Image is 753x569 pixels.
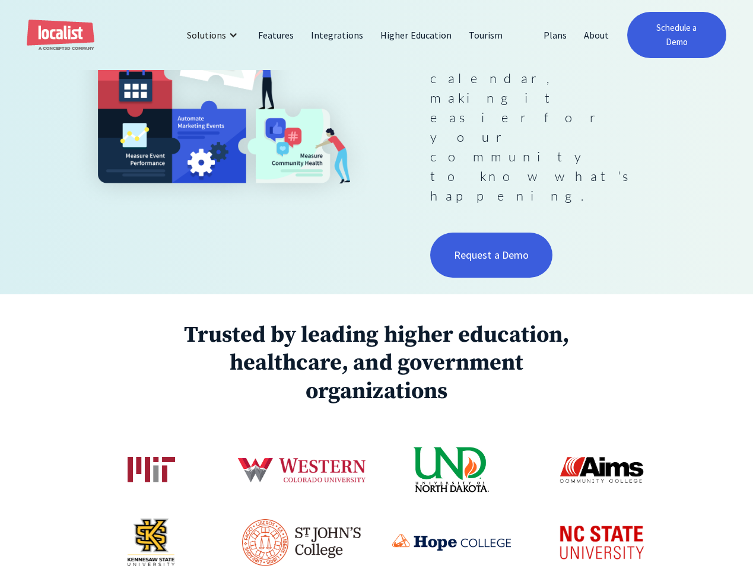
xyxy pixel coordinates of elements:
img: Western Colorado University logo [235,433,367,508]
img: Hope College logo [392,534,511,551]
a: Integrations [303,21,372,49]
img: Massachusetts Institute of Technology logo [128,457,175,484]
a: Request a Demo [430,233,552,278]
a: Tourism [460,21,511,49]
img: Aims Community College logo [559,446,644,494]
img: University of North Dakota logo [413,446,490,494]
a: Schedule a Demo [627,12,726,58]
img: NC State University logo [548,517,655,568]
div: Solutions [187,28,226,42]
a: Features [250,21,303,49]
div: Solutions [178,21,250,49]
a: Plans [535,21,576,49]
img: St John's College logo [242,519,361,566]
strong: Trusted by leading higher education, healthcare, and government organizations [184,321,570,406]
a: Higher Education [372,21,460,49]
img: Kennesaw State University logo [128,519,175,566]
a: home [27,20,94,51]
a: About [576,21,618,49]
